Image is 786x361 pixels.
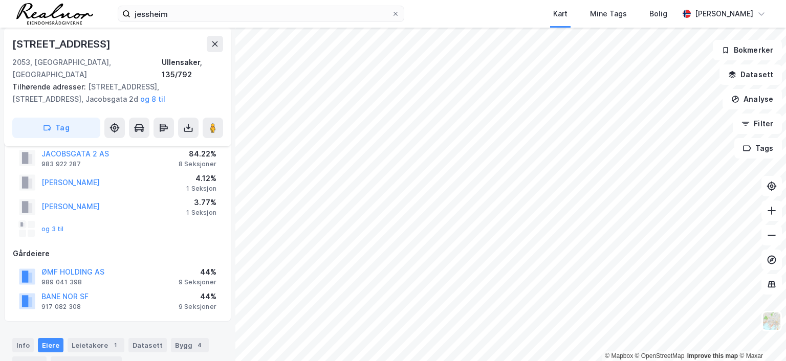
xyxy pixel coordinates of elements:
a: Improve this map [687,352,738,359]
button: Analyse [723,89,782,109]
span: Tilhørende adresser: [12,82,88,91]
div: 44% [179,266,216,278]
img: Z [762,311,781,331]
div: Info [12,338,34,352]
input: Søk på adresse, matrikkel, gårdeiere, leietakere eller personer [130,6,391,21]
div: [STREET_ADDRESS] [12,36,113,52]
button: Datasett [719,64,782,85]
div: Bygg [171,338,209,352]
div: 983 922 287 [41,160,81,168]
div: 1 Seksjon [186,209,216,217]
div: Leietakere [68,338,124,352]
div: Bolig [649,8,667,20]
div: Eiere [38,338,63,352]
a: Mapbox [605,352,633,359]
div: Mine Tags [590,8,627,20]
button: Filter [733,114,782,134]
div: Datasett [128,338,167,352]
div: [STREET_ADDRESS], [STREET_ADDRESS], Jacobsgata 2d [12,81,215,105]
a: OpenStreetMap [635,352,685,359]
div: 84.22% [179,148,216,160]
div: Kart [553,8,567,20]
div: [PERSON_NAME] [695,8,753,20]
div: Ullensaker, 135/792 [162,56,223,81]
button: Tag [12,118,100,138]
button: Bokmerker [713,40,782,60]
div: 9 Seksjoner [179,303,216,311]
img: realnor-logo.934646d98de889bb5806.png [16,3,93,25]
div: 4.12% [186,172,216,185]
div: 44% [179,290,216,303]
div: 3.77% [186,196,216,209]
div: 8 Seksjoner [179,160,216,168]
div: 1 Seksjon [186,185,216,193]
div: 917 082 308 [41,303,81,311]
iframe: Chat Widget [735,312,786,361]
div: 9 Seksjoner [179,278,216,286]
button: Tags [734,138,782,159]
div: 4 [194,340,205,350]
div: 1 [110,340,120,350]
div: 989 041 398 [41,278,82,286]
div: 2053, [GEOGRAPHIC_DATA], [GEOGRAPHIC_DATA] [12,56,162,81]
div: Kontrollprogram for chat [735,312,786,361]
div: Gårdeiere [13,247,223,260]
